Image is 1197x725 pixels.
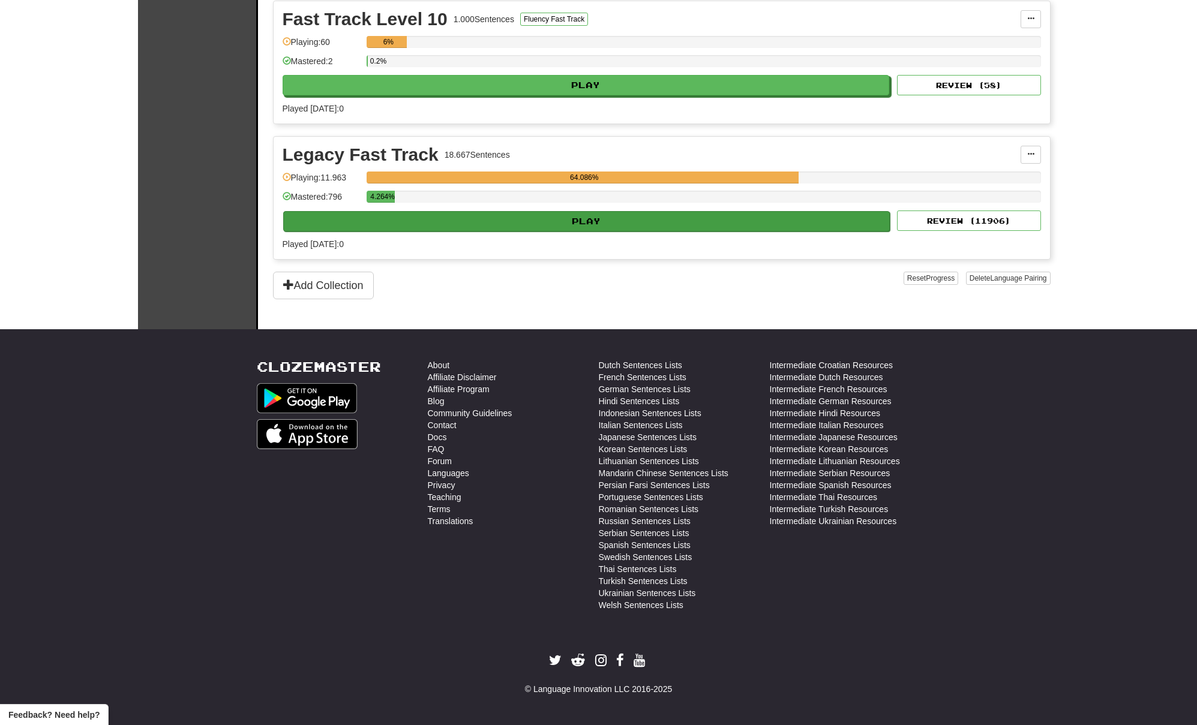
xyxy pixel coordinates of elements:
[599,515,691,527] a: Russian Sentences Lists
[770,479,892,491] a: Intermediate Spanish Resources
[283,75,890,95] button: Play
[770,359,893,371] a: Intermediate Croatian Resources
[599,587,696,599] a: Ukrainian Sentences Lists
[283,211,890,231] button: Play
[599,479,710,491] a: Persian Farsi Sentences Lists
[599,431,697,443] a: Japanese Sentences Lists
[283,10,448,28] div: Fast Track Level 10
[428,407,512,419] a: Community Guidelines
[454,13,514,25] div: 1.000 Sentences
[428,419,457,431] a: Contact
[428,443,445,455] a: FAQ
[599,467,728,479] a: Mandarin Chinese Sentences Lists
[599,599,683,611] a: Welsh Sentences Lists
[770,491,878,503] a: Intermediate Thai Resources
[283,172,361,191] div: Playing: 11.963
[770,383,887,395] a: Intermediate French Resources
[428,383,490,395] a: Affiliate Program
[428,431,447,443] a: Docs
[445,149,510,161] div: 18.667 Sentences
[428,467,469,479] a: Languages
[599,527,689,539] a: Serbian Sentences Lists
[966,272,1051,285] button: DeleteLanguage Pairing
[283,146,439,164] div: Legacy Fast Track
[599,491,703,503] a: Portuguese Sentences Lists
[770,419,884,431] a: Intermediate Italian Resources
[428,515,473,527] a: Translations
[283,36,361,56] div: Playing: 60
[599,551,692,563] a: Swedish Sentences Lists
[770,371,883,383] a: Intermediate Dutch Resources
[599,539,691,551] a: Spanish Sentences Lists
[599,359,682,371] a: Dutch Sentences Lists
[770,431,898,443] a: Intermediate Japanese Resources
[770,407,880,419] a: Intermediate Hindi Resources
[599,575,688,587] a: Turkish Sentences Lists
[599,503,699,515] a: Romanian Sentences Lists
[428,491,461,503] a: Teaching
[428,479,455,491] a: Privacy
[428,395,445,407] a: Blog
[257,419,358,449] img: Get it on App Store
[599,563,677,575] a: Thai Sentences Lists
[370,172,799,183] div: 64.086%
[283,239,344,249] span: Played [DATE]: 0
[370,36,407,48] div: 6%
[904,272,958,285] button: ResetProgress
[599,371,686,383] a: French Sentences Lists
[770,443,889,455] a: Intermediate Korean Resources
[283,55,361,75] div: Mastered: 2
[770,467,890,479] a: Intermediate Serbian Resources
[370,191,395,203] div: 4.264%
[428,371,497,383] a: Affiliate Disclaimer
[428,359,450,371] a: About
[770,395,892,407] a: Intermediate German Resources
[8,709,100,721] span: Open feedback widget
[770,503,889,515] a: Intermediate Turkish Resources
[599,455,699,467] a: Lithuanian Sentences Lists
[273,272,374,299] button: Add Collection
[283,104,344,113] span: Played [DATE]: 0
[770,515,897,527] a: Intermediate Ukrainian Resources
[520,13,588,26] button: Fluency Fast Track
[897,75,1041,95] button: Review (58)
[897,210,1041,231] button: Review (11906)
[926,274,955,282] span: Progress
[257,383,358,413] img: Get it on Google Play
[428,455,452,467] a: Forum
[257,683,941,695] div: © Language Innovation LLC 2016-2025
[283,191,361,210] div: Mastered: 796
[770,455,900,467] a: Intermediate Lithuanian Resources
[599,419,683,431] a: Italian Sentences Lists
[599,383,691,395] a: German Sentences Lists
[257,359,381,374] a: Clozemaster
[599,407,701,419] a: Indonesian Sentences Lists
[599,395,680,407] a: Hindi Sentences Lists
[599,443,688,455] a: Korean Sentences Lists
[990,274,1046,282] span: Language Pairing
[428,503,451,515] a: Terms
